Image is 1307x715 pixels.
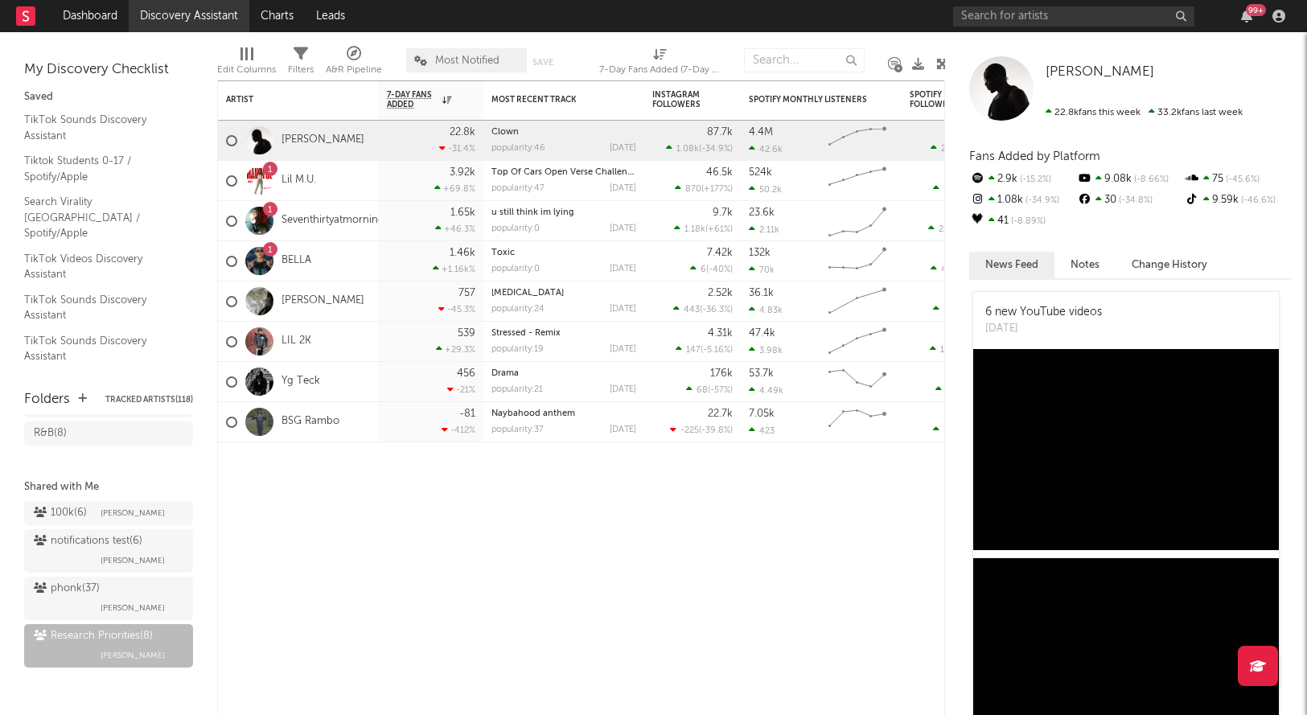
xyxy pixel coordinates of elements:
[610,184,636,193] div: [DATE]
[969,150,1100,162] span: Fans Added by Platform
[282,294,364,308] a: [PERSON_NAME]
[34,579,100,598] div: phonk ( 37 )
[599,40,720,87] div: 7-Day Fans Added (7-Day Fans Added)
[438,304,475,314] div: -45.3 %
[450,127,475,138] div: 22.8k
[491,305,545,314] div: popularity: 24
[749,345,783,355] div: 3.98k
[491,329,636,338] div: Stressed - Remix
[282,174,316,187] a: Lil M.U.
[491,385,543,394] div: popularity: 21
[697,386,708,395] span: 68
[943,306,957,314] span: 135
[458,288,475,298] div: 757
[701,265,706,274] span: 6
[821,281,894,322] svg: Chart title
[450,248,475,258] div: 1.46k
[690,264,733,274] div: ( )
[491,249,636,257] div: Toxic
[282,134,364,147] a: [PERSON_NAME]
[821,241,894,281] svg: Chart title
[217,40,276,87] div: Edit Columns
[491,289,636,298] div: Relapse
[620,92,636,108] button: Filter by Most Recent Track
[491,208,636,217] div: u still think im lying
[491,265,540,273] div: popularity: 0
[710,386,730,395] span: -57 %
[610,385,636,394] div: [DATE]
[985,304,1102,321] div: 6 new YouTube videos
[652,90,709,109] div: Instagram Followers
[821,322,894,362] svg: Chart title
[708,288,733,298] div: 2.52k
[433,264,475,274] div: +1.16k %
[940,346,954,355] span: 191
[217,60,276,80] div: Edit Columns
[288,60,314,80] div: Filters
[1046,65,1154,79] span: [PERSON_NAME]
[933,183,990,194] div: ( )
[610,144,636,153] div: [DATE]
[928,224,990,234] div: ( )
[491,95,612,105] div: Most Recent Track
[1046,64,1154,80] a: [PERSON_NAME]
[749,265,775,275] div: 70k
[686,384,733,395] div: ( )
[749,425,775,436] div: 423
[969,190,1076,211] div: 1.08k
[450,208,475,218] div: 1.65k
[491,208,574,217] a: u still think im lying
[744,48,865,72] input: Search...
[610,265,636,273] div: [DATE]
[941,145,959,154] span: 2.9k
[491,224,540,233] div: popularity: 0
[701,426,730,435] span: -39.8 %
[821,402,894,442] svg: Chart title
[985,321,1102,337] div: [DATE]
[24,529,193,573] a: notifications test(6)[PERSON_NAME]
[24,421,193,446] a: R&B(8)
[749,409,775,419] div: 7.05k
[708,328,733,339] div: 4.31k
[1241,10,1252,23] button: 99+
[821,121,894,161] svg: Chart title
[749,127,773,138] div: 4.4M
[24,291,177,324] a: TikTok Sounds Discovery Assistant
[24,390,70,409] div: Folders
[1054,252,1116,278] button: Notes
[34,627,153,646] div: Research Priorities ( 8 )
[969,252,1054,278] button: News Feed
[24,88,193,107] div: Saved
[910,90,966,109] div: Spotify Followers
[749,208,775,218] div: 23.6k
[749,288,774,298] div: 36.1k
[717,92,733,108] button: Filter by Instagram Followers
[34,503,87,523] div: 100k ( 6 )
[749,95,869,105] div: Spotify Monthly Listeners
[387,90,438,109] span: 7-Day Fans Added
[943,185,959,194] span: 565
[1009,217,1046,226] span: -8.89 %
[749,167,772,178] div: 524k
[491,128,519,137] a: Clown
[1046,108,1243,117] span: 33.2k fans last week
[491,409,636,418] div: Naybahood anthem
[710,368,733,379] div: 176k
[674,224,733,234] div: ( )
[24,332,177,365] a: TikTok Sounds Discovery Assistant
[675,183,733,194] div: ( )
[935,384,990,395] div: ( )
[610,224,636,233] div: [DATE]
[1023,196,1059,205] span: -34.9 %
[24,111,177,144] a: TikTok Sounds Discovery Assistant
[933,425,990,435] div: ( )
[749,368,774,379] div: 53.7k
[610,425,636,434] div: [DATE]
[713,208,733,218] div: 9.7k
[434,183,475,194] div: +69.8 %
[24,478,193,497] div: Shared with Me
[610,345,636,354] div: [DATE]
[704,185,730,194] span: +177 %
[953,6,1194,27] input: Search for artists
[684,225,705,234] span: 1.18k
